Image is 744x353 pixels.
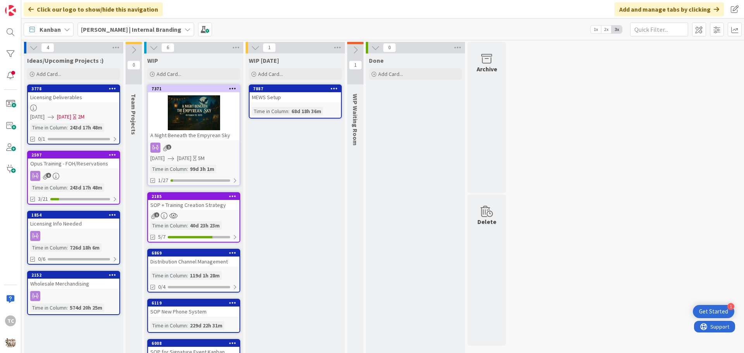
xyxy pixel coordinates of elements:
div: 7887 [250,85,341,92]
div: 2597 [28,152,119,158]
span: Add Card... [36,71,61,77]
div: 1 [727,303,734,310]
div: Get Started [699,308,728,315]
span: : [67,303,68,312]
div: 229d 22h 31m [188,321,224,330]
span: : [187,271,188,280]
div: 7887MEWS Setup [250,85,341,102]
span: 1 [263,43,276,52]
img: avatar [5,337,16,348]
div: 243d 17h 48m [68,123,104,132]
div: 7371 [152,86,239,91]
div: 7887 [253,86,341,91]
div: 6119SOP New Phone System [148,300,239,317]
span: 0/6 [38,255,45,263]
div: 2185SOP + Training Creation Strategy [148,193,239,210]
span: Add Card... [378,71,403,77]
div: 2185 [148,193,239,200]
input: Quick Filter... [630,22,688,36]
span: Support [16,1,35,10]
div: Time in Column [150,165,187,173]
span: 1/27 [158,176,168,184]
div: 243d 17h 48m [68,183,104,192]
div: SOP + Training Creation Strategy [148,200,239,210]
div: Licensing Deliverables [28,92,119,102]
div: SOP New Phone System [148,307,239,317]
div: 3778 [28,85,119,92]
span: [DATE] [57,113,71,121]
div: Licensing Info Needed [28,219,119,229]
span: Add Card... [157,71,181,77]
div: Delete [477,217,496,226]
div: Time in Column [30,183,67,192]
div: A Night Beneath the Empyrean Sky [148,130,239,140]
span: WIP Waiting Room [351,94,359,146]
div: 2597 [31,152,119,158]
span: 1 [166,145,171,150]
span: : [187,221,188,230]
div: 7371 [148,85,239,92]
div: Time in Column [252,107,288,115]
span: Ideas/Upcoming Projects :) [27,57,104,64]
div: 40d 23h 23m [188,221,222,230]
span: : [288,107,289,115]
div: Time in Column [30,123,67,132]
span: 6 [46,173,51,178]
div: 2152Wholesale Merchandising [28,272,119,289]
div: Time in Column [30,303,67,312]
div: 2152 [28,272,119,279]
span: 1 [349,60,362,70]
span: Done [369,57,384,64]
div: Time in Column [150,271,187,280]
div: Add and manage tabs by clicking [615,2,724,16]
span: Kanban [40,25,61,34]
div: Click our logo to show/hide this navigation [24,2,163,16]
span: : [67,183,68,192]
img: Visit kanbanzone.com [5,5,16,16]
div: 1854Licensing Info Needed [28,212,119,229]
div: 2185 [152,194,239,199]
span: Team Projects [130,94,138,135]
span: 6 [161,43,174,52]
div: 6119 [152,300,239,306]
span: 3x [611,26,622,33]
div: 574d 20h 25m [68,303,104,312]
div: Time in Column [150,321,187,330]
span: 0 [127,60,140,70]
div: Open Get Started checklist, remaining modules: 1 [693,305,734,318]
span: 2x [601,26,611,33]
span: 1x [591,26,601,33]
div: Time in Column [150,221,187,230]
div: Wholesale Merchandising [28,279,119,289]
span: 0/1 [38,135,45,143]
div: 6119 [148,300,239,307]
div: TC [5,315,16,326]
div: 6869Distribution Channel Management [148,250,239,267]
div: 726d 18h 6m [68,243,102,252]
div: 2597Opus Training - FOH/Reservations [28,152,119,169]
div: 6869 [152,250,239,256]
span: WIP [147,57,158,64]
span: : [187,321,188,330]
div: 2M [78,113,84,121]
span: [DATE] [150,154,165,162]
div: 6008 [152,341,239,346]
div: MEWS Setup [250,92,341,102]
span: Add Card... [258,71,283,77]
div: 1854 [31,212,119,218]
div: 6008 [148,340,239,347]
div: Time in Column [30,243,67,252]
span: 3/21 [38,195,48,203]
div: 3778Licensing Deliverables [28,85,119,102]
div: 3778 [31,86,119,91]
div: Distribution Channel Management [148,257,239,267]
div: 2152 [31,272,119,278]
span: [DATE] [30,113,45,121]
span: : [67,243,68,252]
div: Opus Training - FOH/Reservations [28,158,119,169]
div: 119d 1h 28m [188,271,222,280]
div: 5M [198,154,205,162]
span: [DATE] [177,154,191,162]
span: 5/7 [158,233,165,241]
div: 1854 [28,212,119,219]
